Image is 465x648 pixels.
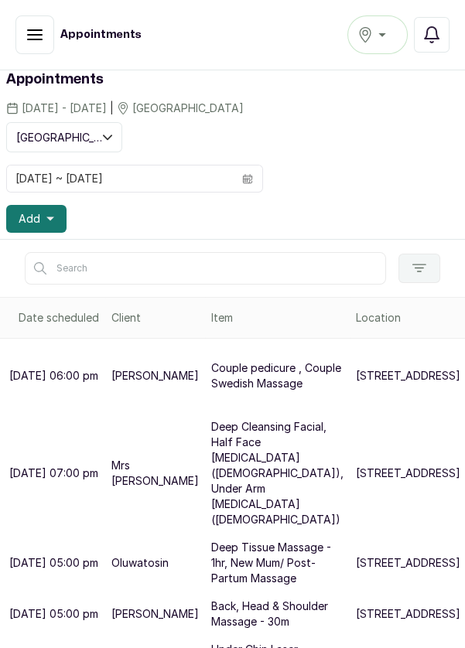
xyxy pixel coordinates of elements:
[356,466,460,481] p: [STREET_ADDRESS]
[211,360,344,391] p: Couple pedicure , Couple Swedish Massage
[9,555,98,571] p: [DATE] 05:00 pm
[242,173,253,184] svg: calendar
[110,100,114,116] span: |
[111,458,199,489] p: Mrs [PERSON_NAME]
[9,466,98,481] p: [DATE] 07:00 pm
[25,252,386,285] input: Search
[132,101,244,116] span: [GEOGRAPHIC_DATA]
[16,129,103,145] span: [GEOGRAPHIC_DATA]
[211,599,344,629] p: Back, Head & Shoulder Massage - 30m
[6,69,459,90] h1: Appointments
[111,368,199,384] p: [PERSON_NAME]
[6,205,67,233] button: Add
[7,165,233,192] input: Select date
[211,540,344,586] p: Deep Tissue Massage - 1hr, New Mum/ Post-Partum Massage
[9,368,98,384] p: [DATE] 06:00 pm
[356,310,460,326] div: Location
[111,606,199,622] p: [PERSON_NAME]
[19,211,40,227] span: Add
[211,310,344,326] div: Item
[211,419,344,527] p: Deep Cleansing Facial, Half Face [MEDICAL_DATA] ([DEMOGRAPHIC_DATA]), Under Arm [MEDICAL_DATA] ([...
[356,368,460,384] p: [STREET_ADDRESS]
[111,555,169,571] p: Oluwatosin
[356,606,460,622] p: [STREET_ADDRESS]
[60,27,142,43] h1: Appointments
[6,122,122,152] button: [GEOGRAPHIC_DATA]
[9,606,98,622] p: [DATE] 05:00 pm
[356,555,460,571] p: [STREET_ADDRESS]
[19,310,99,326] div: Date scheduled
[22,101,107,116] span: [DATE] - [DATE]
[111,310,199,326] div: Client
